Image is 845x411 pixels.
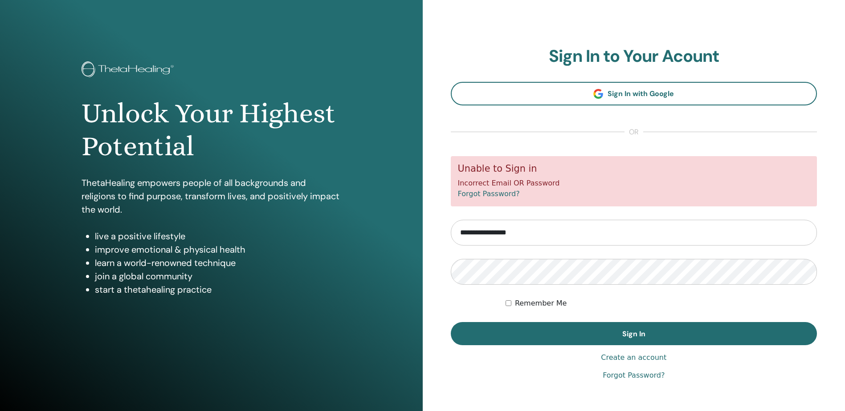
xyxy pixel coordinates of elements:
div: Keep me authenticated indefinitely or until I manually logout [506,298,817,309]
label: Remember Me [515,298,567,309]
li: live a positive lifestyle [95,230,341,243]
li: start a thetahealing practice [95,283,341,296]
h5: Unable to Sign in [458,163,810,174]
span: Sign In [622,329,645,338]
span: Sign In with Google [608,89,674,98]
span: or [625,127,643,137]
li: improve emotional & physical health [95,243,341,256]
li: join a global community [95,270,341,283]
a: Sign In with Google [451,82,817,105]
li: learn a world-renowned technique [95,256,341,270]
h2: Sign In to Your Acount [451,46,817,67]
a: Forgot Password? [458,189,520,198]
h1: Unlock Your Highest Potential [82,97,341,163]
button: Sign In [451,322,817,345]
p: ThetaHealing empowers people of all backgrounds and religions to find purpose, transform lives, a... [82,176,341,216]
a: Create an account [601,352,666,363]
a: Forgot Password? [603,370,665,381]
div: Incorrect Email OR Password [451,156,817,206]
